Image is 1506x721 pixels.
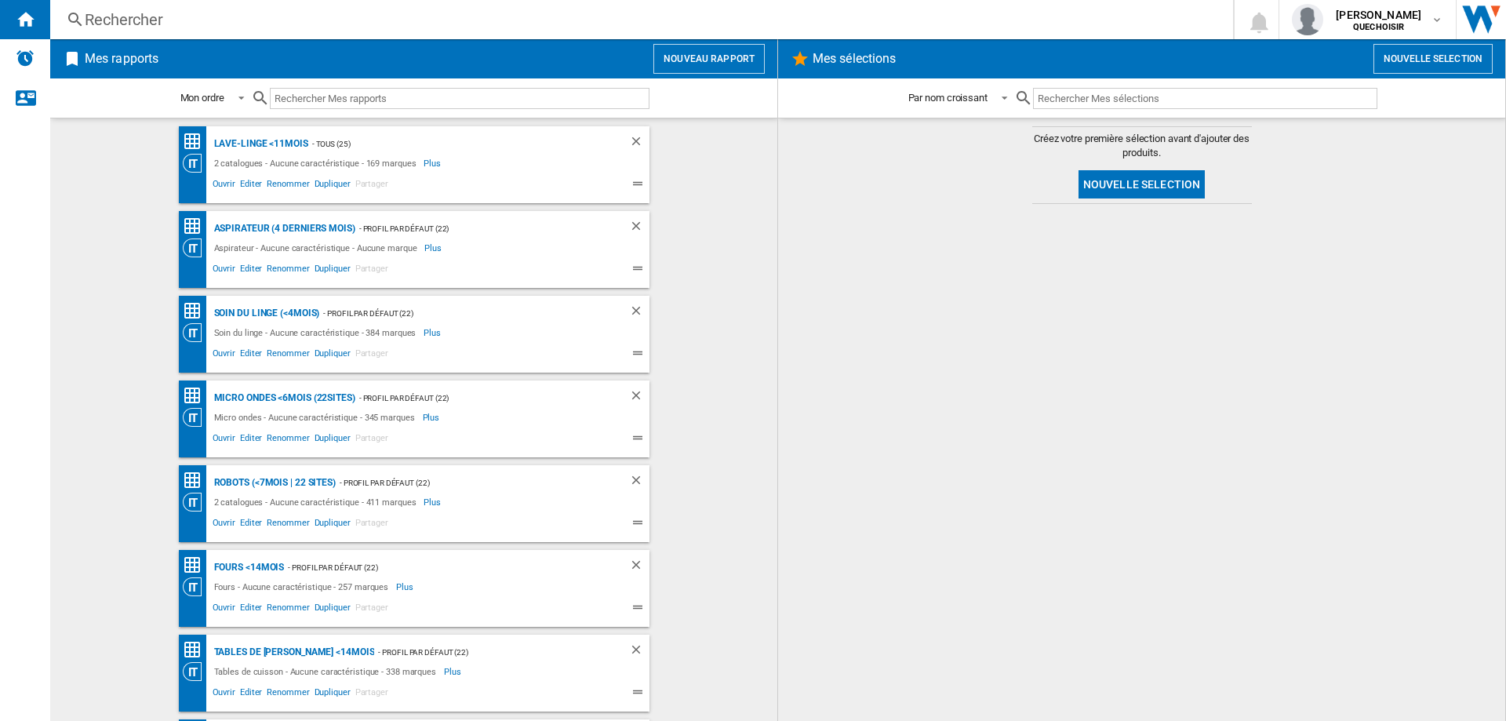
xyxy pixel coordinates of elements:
span: Plus [423,408,442,427]
span: Partager [353,261,391,280]
span: Ouvrir [210,515,238,534]
span: [PERSON_NAME] [1336,7,1421,23]
span: Partager [353,177,391,195]
div: Supprimer [629,304,649,323]
span: Ouvrir [210,600,238,619]
span: Partager [353,515,391,534]
button: Nouvelle selection [1373,44,1493,74]
div: Supprimer [629,558,649,577]
div: Classement des prix [183,471,210,490]
div: - Profil par défaut (22) [284,558,597,577]
img: profile.jpg [1292,4,1323,35]
div: Mon ordre [180,92,224,104]
span: Ouvrir [210,346,238,365]
span: Renommer [264,685,311,704]
div: Classement des prix [183,301,210,321]
div: Vision Catégorie [183,662,210,681]
span: Dupliquer [312,346,353,365]
div: Supprimer [629,643,649,662]
span: Editer [238,261,264,280]
span: Ouvrir [210,177,238,195]
div: - TOUS (25) [308,134,598,154]
span: Partager [353,431,391,450]
span: Dupliquer [312,515,353,534]
span: Renommer [264,515,311,534]
div: Classement des prix [183,555,210,575]
div: Vision Catégorie [183,239,210,257]
div: Robots (<7mois | 22 sites) [210,473,336,493]
span: Dupliquer [312,600,353,619]
div: Supprimer [629,134,649,154]
div: Supprimer [629,388,649,408]
div: Tables de [PERSON_NAME] <14mois [210,643,375,662]
div: Classement des prix [183,640,210,660]
div: - Profil par défaut (22) [355,219,598,239]
span: Dupliquer [312,261,353,280]
span: Plus [396,577,416,596]
span: Renommer [264,431,311,450]
div: Micro ondes - Aucune caractéristique - 345 marques [210,408,423,427]
input: Rechercher Mes rapports [270,88,649,109]
span: Renommer [264,177,311,195]
div: Fours <14mois [210,558,285,577]
div: - Profil par défaut (22) [355,388,598,408]
span: Plus [424,154,443,173]
span: Dupliquer [312,685,353,704]
div: Aspirateur (4 derniers mois) [210,219,355,239]
span: Plus [424,239,444,257]
span: Renommer [264,346,311,365]
span: Editer [238,600,264,619]
div: Micro ondes <6mois (22sites) [210,388,355,408]
div: Aspirateur - Aucune caractéristique - Aucune marque [210,239,425,257]
span: Renommer [264,600,311,619]
b: QUECHOISIR [1353,22,1404,32]
div: Soin du linge (<4mois) [210,304,320,323]
span: Ouvrir [210,431,238,450]
div: Classement des prix [183,132,210,151]
span: Ouvrir [210,261,238,280]
div: Rechercher [85,9,1192,31]
div: Supprimer [629,219,649,239]
div: Classement des prix [183,386,210,406]
div: Vision Catégorie [183,323,210,342]
div: Vision Catégorie [183,577,210,596]
div: 2 catalogues - Aucune caractéristique - 169 marques [210,154,424,173]
h2: Mes sélections [809,44,899,74]
button: Nouvelle selection [1079,170,1206,198]
span: Partager [353,346,391,365]
span: Partager [353,685,391,704]
span: Dupliquer [312,177,353,195]
span: Partager [353,600,391,619]
span: Editer [238,515,264,534]
span: Editer [238,431,264,450]
div: 2 catalogues - Aucune caractéristique - 411 marques [210,493,424,512]
div: Soin du linge - Aucune caractéristique - 384 marques [210,323,424,342]
span: Ouvrir [210,685,238,704]
span: Créez votre première sélection avant d'ajouter des produits. [1032,132,1252,160]
div: Classement des prix [183,217,210,236]
div: Par nom croissant [908,92,988,104]
span: Editer [238,177,264,195]
input: Rechercher Mes sélections [1033,88,1377,109]
div: - Profil par défaut (22) [319,304,597,323]
span: Plus [424,493,443,512]
span: Editer [238,685,264,704]
div: Vision Catégorie [183,408,210,427]
div: Vision Catégorie [183,493,210,512]
h2: Mes rapports [82,44,162,74]
button: Nouveau rapport [653,44,765,74]
div: Lave-linge <11mois [210,134,308,154]
div: - Profil par défaut (22) [336,473,598,493]
div: Tables de cuisson - Aucune caractéristique - 338 marques [210,662,444,681]
span: Dupliquer [312,431,353,450]
img: alerts-logo.svg [16,49,35,67]
div: - Profil par défaut (22) [374,643,597,662]
div: Supprimer [629,473,649,493]
span: Plus [424,323,443,342]
span: Renommer [264,261,311,280]
div: Vision Catégorie [183,154,210,173]
span: Plus [444,662,464,681]
div: Fours - Aucune caractéristique - 257 marques [210,577,397,596]
span: Editer [238,346,264,365]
